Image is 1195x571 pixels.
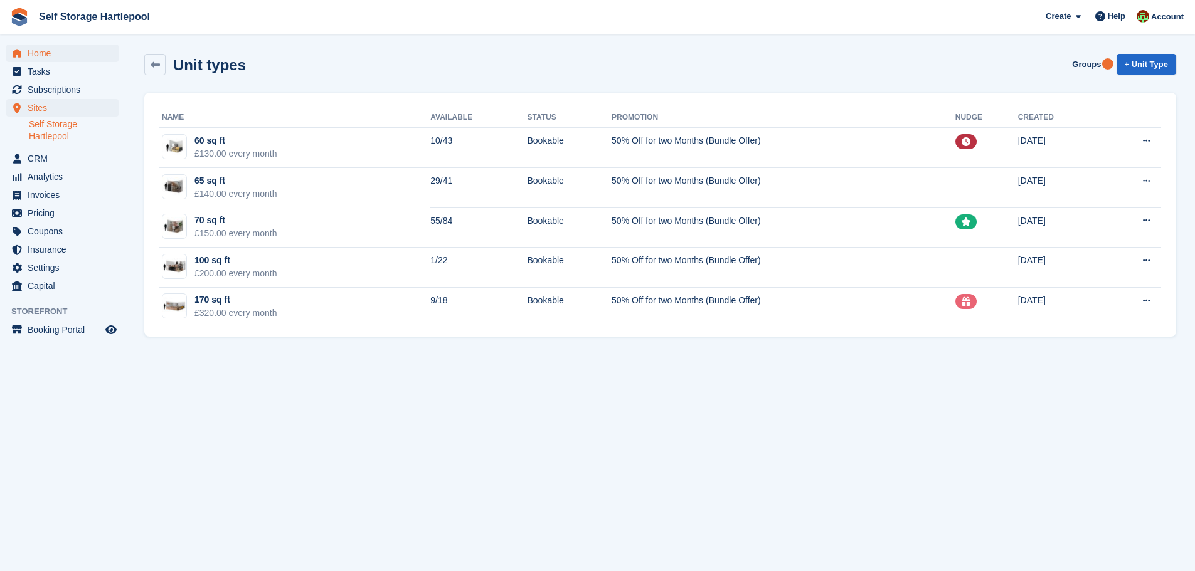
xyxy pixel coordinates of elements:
span: Storefront [11,305,125,318]
span: Account [1151,11,1184,23]
img: 64-sqft-unit%20(1).jpg [162,217,186,236]
span: Create [1046,10,1071,23]
a: Preview store [104,322,119,337]
span: Settings [28,259,103,276]
td: 50% Off for two Months (Bundle Offer) [612,168,955,208]
td: [DATE] [1018,248,1101,288]
td: Bookable [527,248,612,288]
td: 10/43 [430,128,527,168]
img: 50-sqft-unit.jpg [162,138,186,156]
div: 65 sq ft [194,174,277,187]
img: Woods Removals [1137,10,1149,23]
a: menu [6,168,119,186]
span: Tasks [28,63,103,80]
a: Self Storage Hartlepool [34,6,155,27]
td: [DATE] [1018,128,1101,168]
a: menu [6,186,119,204]
img: 60-sqft-unit.jpg [162,177,186,196]
td: Bookable [527,288,612,327]
th: Available [430,108,527,128]
a: menu [6,45,119,62]
a: menu [6,321,119,338]
a: menu [6,99,119,117]
td: Bookable [527,128,612,168]
img: 150-sqft-unit%20(2).jpg [162,258,186,276]
span: Help [1108,10,1125,23]
span: Booking Portal [28,321,103,338]
a: menu [6,63,119,80]
span: Analytics [28,168,103,186]
span: Home [28,45,103,62]
th: Promotion [612,108,955,128]
div: £140.00 every month [194,187,277,201]
td: 55/84 [430,207,527,248]
th: Name [159,108,430,128]
div: Tooltip anchor [1102,58,1113,70]
td: [DATE] [1018,288,1101,327]
div: £320.00 every month [194,306,277,320]
a: Groups [1067,54,1106,75]
a: menu [6,81,119,98]
a: menu [6,204,119,222]
a: menu [6,277,119,295]
div: £130.00 every month [194,147,277,160]
div: 170 sq ft [194,293,277,306]
span: Insurance [28,241,103,258]
td: 50% Off for two Months (Bundle Offer) [612,128,955,168]
a: menu [6,241,119,258]
div: 100 sq ft [194,254,277,267]
h2: Unit types [173,56,246,73]
a: menu [6,150,119,167]
td: 1/22 [430,248,527,288]
td: 50% Off for two Months (Bundle Offer) [612,248,955,288]
img: stora-icon-8386f47178a22dfd0bd8f6a31ec36ba5ce8667c1dd55bd0f319d3a0aa187defe.svg [10,8,29,26]
div: 60 sq ft [194,134,277,147]
a: + Unit Type [1117,54,1176,75]
div: £150.00 every month [194,227,277,240]
span: Pricing [28,204,103,222]
span: Invoices [28,186,103,204]
div: £200.00 every month [194,267,277,280]
td: 50% Off for two Months (Bundle Offer) [612,288,955,327]
th: Nudge [955,108,1018,128]
td: 50% Off for two Months (Bundle Offer) [612,207,955,248]
span: Sites [28,99,103,117]
td: Bookable [527,207,612,248]
span: Subscriptions [28,81,103,98]
a: menu [6,259,119,276]
span: Coupons [28,223,103,240]
td: [DATE] [1018,207,1101,248]
td: [DATE] [1018,168,1101,208]
td: 9/18 [430,288,527,327]
span: Capital [28,277,103,295]
span: CRM [28,150,103,167]
div: 70 sq ft [194,214,277,227]
th: Created [1018,108,1101,128]
td: 29/41 [430,168,527,208]
a: menu [6,223,119,240]
a: Self Storage Hartlepool [29,118,119,142]
th: Status [527,108,612,128]
img: 300-sqft-unit.jpg [162,297,186,315]
td: Bookable [527,168,612,208]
